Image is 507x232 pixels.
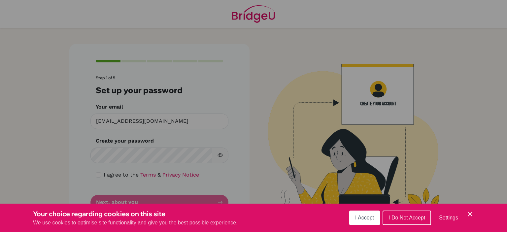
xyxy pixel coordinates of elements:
[434,211,463,224] button: Settings
[466,210,474,218] button: Save and close
[355,215,374,220] span: I Accept
[389,215,425,220] span: I Do Not Accept
[33,219,238,227] p: We use cookies to optimise site functionality and give you the best possible experience.
[349,211,380,225] button: I Accept
[439,215,458,220] span: Settings
[383,211,431,225] button: I Do Not Accept
[33,209,238,219] h3: Your choice regarding cookies on this site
